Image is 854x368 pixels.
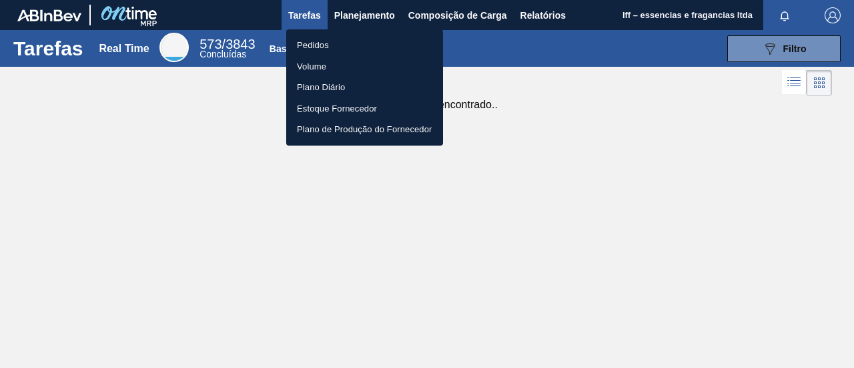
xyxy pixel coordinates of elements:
a: Estoque Fornecedor [286,98,443,120]
a: Volume [286,56,443,77]
a: Plano de Produção do Fornecedor [286,119,443,140]
a: Pedidos [286,35,443,56]
a: Plano Diário [286,77,443,98]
